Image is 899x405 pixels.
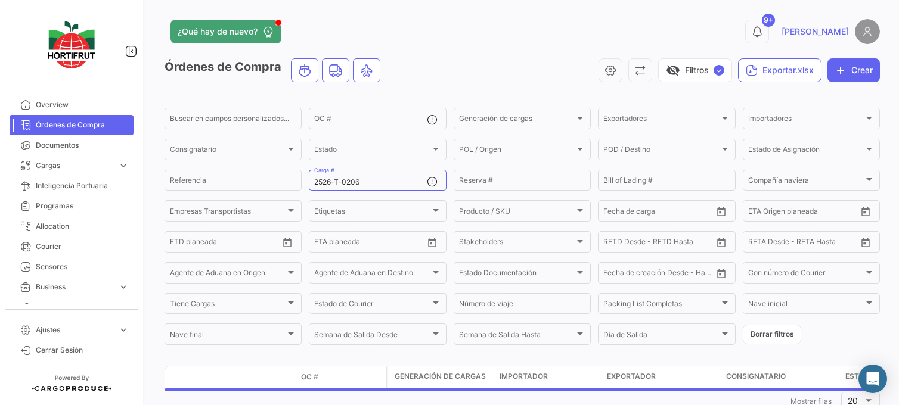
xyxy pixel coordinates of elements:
[10,115,134,135] a: Órdenes de Compra
[500,371,548,382] span: Importador
[712,264,730,282] button: Open calendar
[395,371,486,382] span: Generación de cargas
[10,95,134,115] a: Overview
[170,239,191,248] input: Desde
[118,325,129,335] span: expand_more
[633,239,685,248] input: Hasta
[200,239,252,248] input: Hasta
[602,366,721,388] datatable-header-cell: Exportador
[170,208,286,217] span: Empresas Transportistas
[459,147,575,155] span: POL / Origen
[743,325,801,344] button: Borrar filtros
[459,116,575,124] span: Generación de cargas
[827,58,880,82] button: Crear
[603,270,625,279] input: Desde
[118,282,129,292] span: expand_more
[459,270,575,279] span: Estado Documentación
[603,147,719,155] span: POD / Destino
[170,270,286,279] span: Agente de Aduana en Origen
[36,261,129,272] span: Sensores
[748,147,864,155] span: Estado de Asignación
[748,208,770,217] input: Desde
[603,239,625,248] input: Desde
[314,270,430,279] span: Agente de Aduana en Destino
[314,239,336,248] input: Desde
[459,208,575,217] span: Producto / SKU
[314,208,430,217] span: Etiquetas
[42,14,101,76] img: logo-hortifrut.svg
[36,241,129,252] span: Courier
[118,302,129,313] span: expand_more
[712,233,730,251] button: Open calendar
[607,371,656,382] span: Exportador
[782,26,849,38] span: [PERSON_NAME]
[170,147,286,155] span: Consignatario
[858,364,887,393] div: Abrir Intercom Messenger
[633,270,685,279] input: Hasta
[603,332,719,341] span: Día de Salida
[170,301,286,310] span: Tiene Cargas
[857,233,875,251] button: Open calendar
[178,26,258,38] span: ¿Qué hay de nuevo?
[301,372,318,382] span: OC #
[292,59,318,82] button: Ocean
[219,372,296,382] datatable-header-cell: Estado Doc.
[314,332,430,341] span: Semana de Salida Desde
[36,221,129,232] span: Allocation
[170,332,286,341] span: Nave final
[36,160,113,171] span: Cargas
[344,239,396,248] input: Hasta
[278,233,296,251] button: Open calendar
[748,301,864,310] span: Nave inicial
[658,58,732,82] button: visibility_offFiltros✓
[857,202,875,220] button: Open calendar
[354,59,380,82] button: Air
[36,325,113,335] span: Ajustes
[36,282,113,292] span: Business
[10,236,134,257] a: Courier
[748,178,864,186] span: Compañía naviera
[10,135,134,155] a: Documentos
[165,58,384,82] h3: Órdenes de Compra
[712,202,730,220] button: Open calendar
[314,147,430,155] span: Estado
[323,59,349,82] button: Land
[495,366,602,388] datatable-header-cell: Importador
[666,63,680,77] span: visibility_off
[314,301,430,310] span: Estado de Courier
[118,160,129,171] span: expand_more
[10,176,134,196] a: Inteligencia Portuaria
[36,345,129,356] span: Cerrar Sesión
[36,140,129,151] span: Documentos
[36,120,129,130] span: Órdenes de Compra
[170,20,281,43] button: ¿Qué hay de nuevo?
[459,239,575,248] span: Stakeholders
[36,99,129,110] span: Overview
[845,371,875,382] span: Estado
[633,208,685,217] input: Hasta
[10,196,134,216] a: Programas
[738,58,821,82] button: Exportar.xlsx
[778,239,830,248] input: Hasta
[748,116,864,124] span: Importadores
[296,367,386,387] datatable-header-cell: OC #
[459,332,575,341] span: Semana de Salida Hasta
[10,216,134,236] a: Allocation
[714,65,724,76] span: ✓
[721,366,841,388] datatable-header-cell: Consignatario
[423,233,441,251] button: Open calendar
[603,301,719,310] span: Packing List Completas
[726,371,786,382] span: Consignatario
[36,180,129,191] span: Inteligencia Portuaria
[603,116,719,124] span: Exportadores
[748,239,770,248] input: Desde
[36,201,129,211] span: Programas
[603,208,625,217] input: Desde
[387,366,495,388] datatable-header-cell: Generación de cargas
[36,302,113,313] span: Estadísticas
[778,208,830,217] input: Hasta
[10,257,134,277] a: Sensores
[189,372,219,382] datatable-header-cell: Modo de Transporte
[748,270,864,279] span: Con número de Courier
[855,19,880,44] img: placeholder-user.png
